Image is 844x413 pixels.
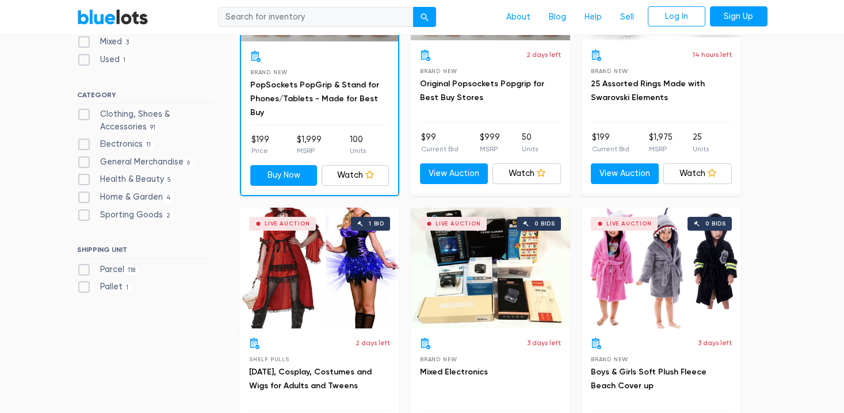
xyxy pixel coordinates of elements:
[250,165,318,186] a: Buy Now
[611,6,643,28] a: Sell
[582,208,741,328] a: Live Auction 0 bids
[147,123,159,132] span: 91
[591,163,659,184] a: View Auction
[265,221,310,227] div: Live Auction
[77,138,155,151] label: Electronics
[77,91,215,104] h6: CATEGORY
[420,356,457,362] span: Brand New
[480,131,500,154] li: $999
[698,338,732,348] p: 3 days left
[649,144,673,154] p: MSRP
[77,246,215,258] h6: SHIPPING UNIT
[122,39,133,48] span: 3
[249,367,372,391] a: [DATE], Cosplay, Costumes and Wigs for Adults and Tweens
[492,163,561,184] a: Watch
[77,36,133,48] label: Mixed
[240,208,399,328] a: Live Auction 1 bid
[526,49,561,60] p: 2 days left
[540,6,575,28] a: Blog
[184,158,194,167] span: 6
[480,144,500,154] p: MSRP
[350,146,366,156] p: Units
[710,6,767,27] a: Sign Up
[77,9,148,25] a: BlueLots
[297,146,322,156] p: MSRP
[251,133,269,156] li: $199
[218,7,414,28] input: Search for inventory
[421,144,459,154] p: Current Bid
[591,367,706,391] a: Boys & Girls Soft Plush Fleece Beach Cover up
[522,144,538,154] p: Units
[77,173,175,186] label: Health & Beauty
[693,49,732,60] p: 14 hours left
[143,140,155,150] span: 11
[591,356,628,362] span: Brand New
[297,133,322,156] li: $1,999
[77,263,139,276] label: Parcel
[606,221,652,227] div: Live Auction
[250,69,288,75] span: Brand New
[350,133,366,156] li: 100
[356,338,390,348] p: 2 days left
[420,68,457,74] span: Brand New
[250,80,379,117] a: PopSockets PopGrip & Stand for Phones/Tablets - Made for Best Buy
[592,144,629,154] p: Current Bid
[124,266,139,275] span: 118
[534,221,555,227] div: 0 bids
[251,146,269,156] p: Price
[77,156,194,169] label: General Merchandise
[591,68,628,74] span: Brand New
[120,56,129,65] span: 1
[420,163,488,184] a: View Auction
[163,193,175,202] span: 4
[497,6,540,28] a: About
[164,176,175,185] span: 5
[77,281,132,293] label: Pallet
[249,356,289,362] span: Shelf Pulls
[411,208,570,328] a: Live Auction 0 bids
[649,131,673,154] li: $1,975
[420,79,544,102] a: Original Popsockets Popgrip for Best Buy Stores
[77,108,215,133] label: Clothing, Shoes & Accessories
[663,163,732,184] a: Watch
[420,367,488,377] a: Mixed Electronics
[436,221,481,227] div: Live Auction
[322,165,389,186] a: Watch
[163,211,174,220] span: 2
[369,221,384,227] div: 1 bid
[592,131,629,154] li: $199
[693,131,709,154] li: 25
[591,79,705,102] a: 25 Assorted Rings Made with Swarovski Elements
[77,53,129,66] label: Used
[123,284,132,293] span: 1
[421,131,459,154] li: $99
[77,191,175,204] label: Home & Garden
[648,6,705,27] a: Log In
[527,338,561,348] p: 3 days left
[705,221,726,227] div: 0 bids
[77,209,174,221] label: Sporting Goods
[693,144,709,154] p: Units
[575,6,611,28] a: Help
[522,131,538,154] li: 50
